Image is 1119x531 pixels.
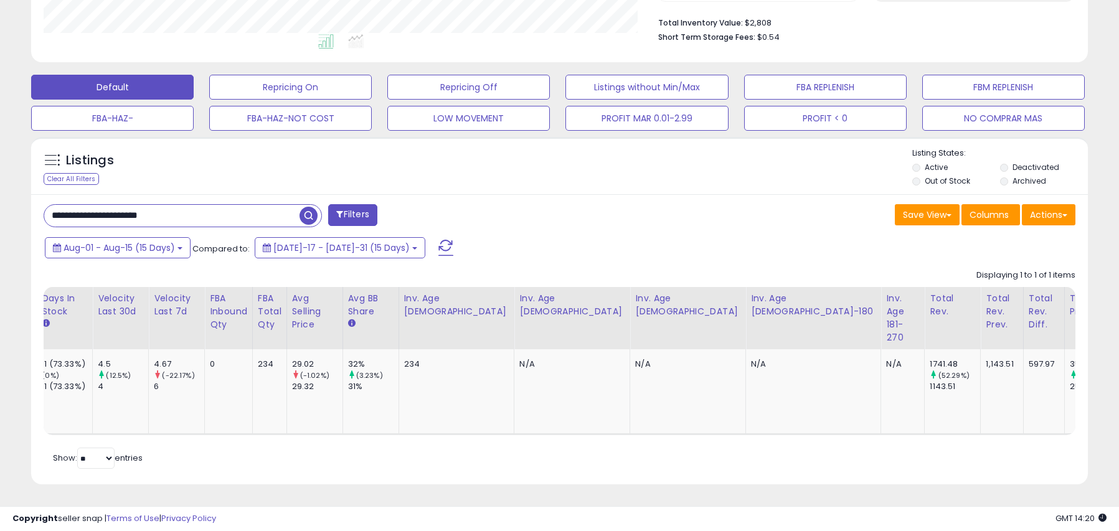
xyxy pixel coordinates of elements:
div: Total Profit [1070,292,1115,318]
small: (3.23%) [356,370,383,380]
button: Aug-01 - Aug-15 (15 Days) [45,237,191,258]
div: 4 [98,381,148,392]
button: Repricing On [209,75,372,100]
button: FBA-HAZ- [31,106,194,131]
div: Displaying 1 to 1 of 1 items [976,270,1075,281]
button: PROFIT MAR 0.01-2.99 [565,106,728,131]
a: Privacy Policy [161,512,216,524]
a: Terms of Use [106,512,159,524]
div: 11 (73.33%) [42,359,92,370]
div: Inv. Age [DEMOGRAPHIC_DATA] [519,292,625,318]
div: N/A [635,359,736,370]
div: FBA Total Qty [258,292,281,331]
small: (0%) [42,370,59,380]
div: 0 [210,359,243,370]
button: FBA REPLENISH [744,75,907,100]
p: Listing States: [912,148,1088,159]
span: Aug-01 - Aug-15 (15 Days) [64,242,175,254]
label: Out of Stock [925,176,970,186]
button: LOW MOVEMENT [387,106,550,131]
div: 4.5 [98,359,148,370]
div: 29.02 [292,359,342,370]
button: Listings without Min/Max [565,75,728,100]
div: N/A [751,359,871,370]
div: Inv. Age [DEMOGRAPHIC_DATA]-180 [751,292,876,318]
li: $2,808 [658,14,1066,29]
button: Default [31,75,194,100]
div: Total Rev. Diff. [1029,292,1059,331]
b: Total Inventory Value: [658,17,743,28]
button: Actions [1022,204,1075,225]
div: Inv. Age [DEMOGRAPHIC_DATA] [404,292,509,318]
div: FBA inbound Qty [210,292,247,331]
div: 597.97 [1029,359,1055,370]
button: Repricing Off [387,75,550,100]
label: Active [925,162,948,172]
div: 29.32 [292,381,342,392]
small: (12.5%) [106,370,131,380]
span: Show: entries [53,452,143,464]
strong: Copyright [12,512,58,524]
div: 1,143.51 [986,359,1013,370]
div: 1741.48 [930,359,980,370]
div: 32% [348,359,399,370]
button: Columns [961,204,1020,225]
div: Days In Stock [42,292,87,318]
button: NO COMPRAR MAS [922,106,1085,131]
div: Avg Selling Price [292,292,338,331]
small: (-1.02%) [300,370,329,380]
small: (-22.17%) [162,370,194,380]
b: Short Term Storage Fees: [658,32,755,42]
button: Filters [328,204,377,226]
div: Inv. Age [DEMOGRAPHIC_DATA] [635,292,740,318]
button: [DATE]-17 - [DATE]-31 (15 Days) [255,237,425,258]
span: Compared to: [192,243,250,255]
button: Save View [895,204,960,225]
div: 1143.51 [930,381,980,392]
label: Deactivated [1013,162,1059,172]
small: Avg BB Share. [348,318,356,329]
div: N/A [519,359,620,370]
div: 11 (73.33%) [42,381,92,392]
span: [DATE]-17 - [DATE]-31 (15 Days) [273,242,410,254]
div: Velocity Last 7d [154,292,199,318]
div: Avg BB Share [348,292,394,318]
label: Archived [1013,176,1046,186]
div: seller snap | | [12,513,216,525]
div: Velocity Last 30d [98,292,143,318]
span: Columns [970,209,1009,221]
div: 4.67 [154,359,204,370]
div: Clear All Filters [44,173,99,185]
div: 234 [404,359,505,370]
h5: Listings [66,152,114,169]
button: PROFIT < 0 [744,106,907,131]
div: 6 [154,381,204,392]
button: FBM REPLENISH [922,75,1085,100]
div: 31% [348,381,399,392]
div: 234 [258,359,277,370]
div: Total Rev. [930,292,975,318]
div: Inv. Age 181-270 [886,292,919,344]
button: FBA-HAZ-NOT COST [209,106,372,131]
span: $0.54 [757,31,780,43]
small: Days In Stock. [42,318,49,329]
small: (52.29%) [938,370,970,380]
span: 2025-08-17 14:20 GMT [1055,512,1107,524]
div: Total Rev. Prev. [986,292,1017,331]
div: N/A [886,359,915,370]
